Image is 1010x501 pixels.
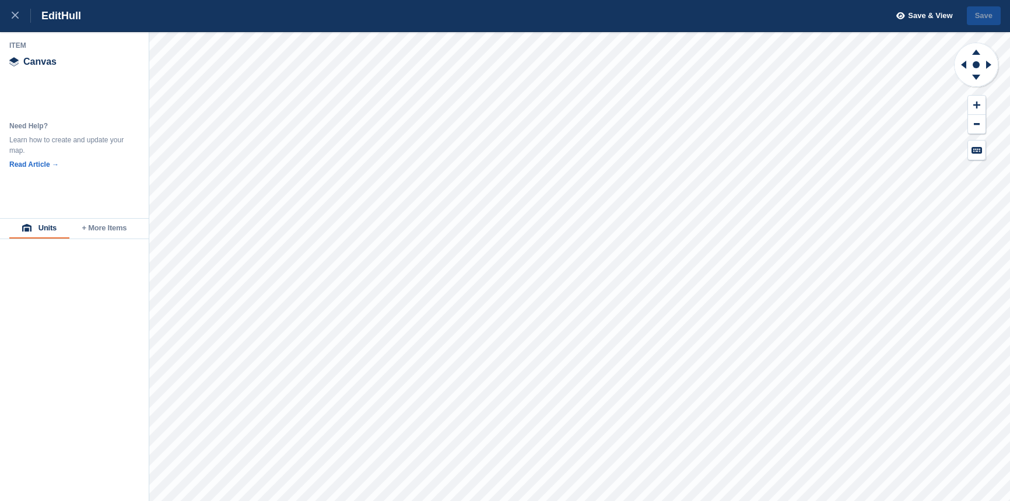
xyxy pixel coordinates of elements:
span: Canvas [23,57,57,66]
button: Save & View [890,6,953,26]
img: canvas-icn.9d1aba5b.svg [9,57,19,66]
div: Learn how to create and update your map. [9,135,126,156]
div: Need Help? [9,121,126,131]
button: Save [967,6,1001,26]
div: Edit Hull [31,9,81,23]
a: Read Article → [9,160,59,169]
button: Zoom In [968,96,986,115]
button: Zoom Out [968,115,986,134]
span: Save & View [908,10,952,22]
button: Units [9,219,69,239]
button: + More Items [69,219,139,239]
div: Item [9,41,140,50]
button: Keyboard Shortcuts [968,141,986,160]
